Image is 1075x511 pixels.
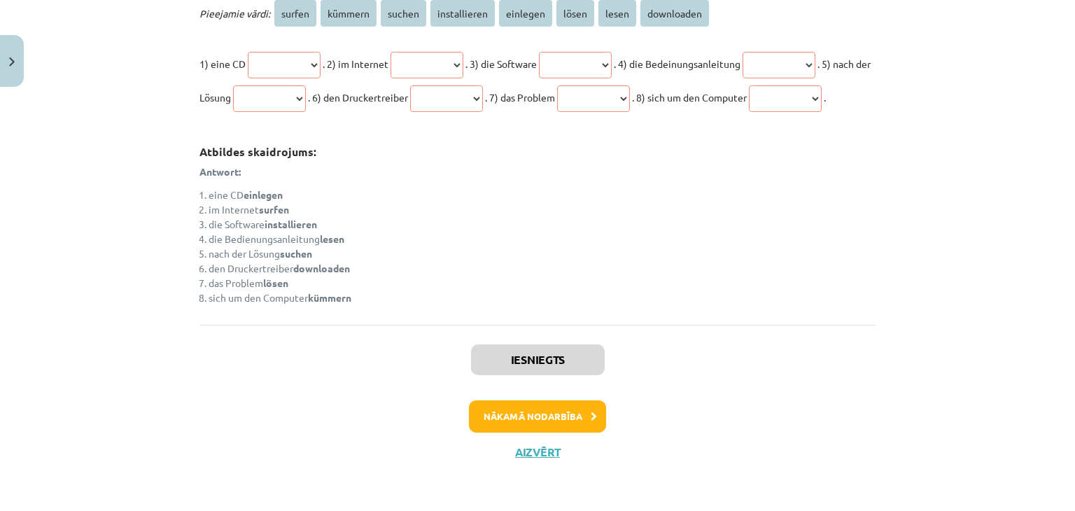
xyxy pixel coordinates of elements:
span: . 3) die Software [465,57,537,70]
span: . 4) die Bedeinungsanleitung [614,57,740,70]
strong: lesen [320,232,344,245]
li: im Internet [209,202,876,217]
strong: downloaden [293,262,350,274]
span: . 2) im Internet [323,57,388,70]
span: . [824,91,826,104]
li: die Software [209,217,876,232]
strong: installieren [265,218,317,230]
li: den Druckertreiber [209,261,876,276]
li: sich um den Computer [209,290,876,305]
strong: suchen [280,247,312,260]
li: das Problem [209,276,876,290]
li: nach der Lösung [209,246,876,261]
button: Iesniegts [471,344,605,375]
strong: einlegen [244,188,283,201]
span: . 6) den Druckertreiber [308,91,408,104]
span: . 8) sich um den Computer [632,91,747,104]
strong: surfen [259,203,289,216]
span: . 7) das Problem [485,91,555,104]
strong: kümmern [308,291,351,304]
strong: lösen [263,276,288,289]
button: Nākamā nodarbība [469,400,606,433]
span: Pieejamie vārdi: [199,7,270,20]
img: icon-close-lesson-0947bae3869378f0d4975bcd49f059093ad1ed9edebbc8119c70593378902aed.svg [9,57,15,66]
h3: Atbildes skaidrojums: [199,135,876,160]
li: eine CD [209,188,876,202]
li: die Bedienungsanleitung [209,232,876,246]
strong: Antwort: [199,165,241,178]
span: 1) eine CD [199,57,246,70]
button: Aizvērt [511,445,564,459]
